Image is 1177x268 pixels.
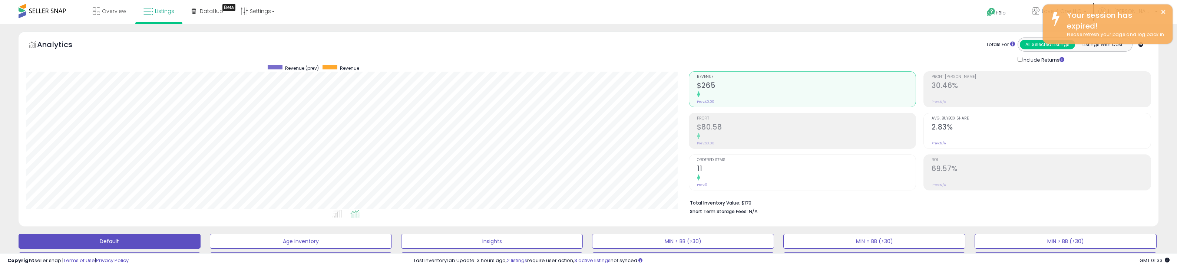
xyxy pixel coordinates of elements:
a: 3 active listings [574,257,611,264]
span: 2025-10-14 01:33 GMT [1140,257,1170,264]
span: Ordered Items [697,158,916,162]
div: Last InventoryLab Update: 3 hours ago, require user action, not synced. [414,257,1170,264]
h2: 2.83% [932,123,1151,133]
button: Insights (>30) [210,252,392,267]
button: Listings With Cost [1075,40,1130,49]
b: Short Term Storage Fees: [690,208,748,215]
div: Totals For [986,41,1015,48]
span: Love 4 One LLC [1042,7,1081,15]
span: Help [996,10,1006,16]
i: Get Help [986,7,996,17]
a: 2 listings [507,257,527,264]
small: Prev: $0.00 [697,99,714,104]
button: Default [19,234,201,249]
a: Privacy Policy [96,257,129,264]
small: Prev: N/A [932,183,946,187]
small: Prev: N/A [932,99,946,104]
span: Revenue [340,65,359,71]
h2: $80.58 [697,123,916,133]
button: × [1160,7,1166,17]
div: Please refresh your page and log back in [1061,31,1167,38]
b: Total Inventory Value: [690,200,740,206]
button: Insights (>30, >10) [401,252,583,267]
button: Age Inventory [210,234,392,249]
span: Profit [PERSON_NAME] [932,75,1151,79]
span: N/A [749,208,758,215]
span: DataHub [200,7,223,15]
small: Prev: $0.00 [697,141,714,146]
button: Insights [401,234,583,249]
span: Profit [697,117,916,121]
h2: $265 [697,81,916,91]
span: Overview [102,7,126,15]
span: Avg. Buybox Share [932,117,1151,121]
div: Tooltip anchor [222,4,235,11]
button: Insights (<30, >10) [592,252,774,267]
h2: 11 [697,164,916,174]
span: Revenue (prev) [285,65,319,71]
button: All Selected Listings [1020,40,1075,49]
button: MIN = BB (>30) [783,234,965,249]
button: MIN < BB (>30) [592,234,774,249]
div: seller snap | | [7,257,129,264]
button: Insights (-/Profit) [19,252,201,267]
div: Your session has expired! [1061,10,1167,31]
div: Include Returns [1012,55,1073,64]
h2: 69.57% [932,164,1151,174]
button: Insights (<30, <10) [975,252,1157,267]
span: Revenue [697,75,916,79]
small: Prev: 0 [697,183,707,187]
button: MIN > BB (>30) [975,234,1157,249]
li: $179 [690,198,1145,207]
a: Help [981,2,1020,24]
a: Terms of Use [63,257,95,264]
strong: Copyright [7,257,34,264]
h2: 30.46% [932,81,1151,91]
small: Prev: N/A [932,141,946,146]
button: Insights (>30, <10) [783,252,965,267]
span: Listings [155,7,174,15]
span: ROI [932,158,1151,162]
h5: Analytics [37,39,87,52]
